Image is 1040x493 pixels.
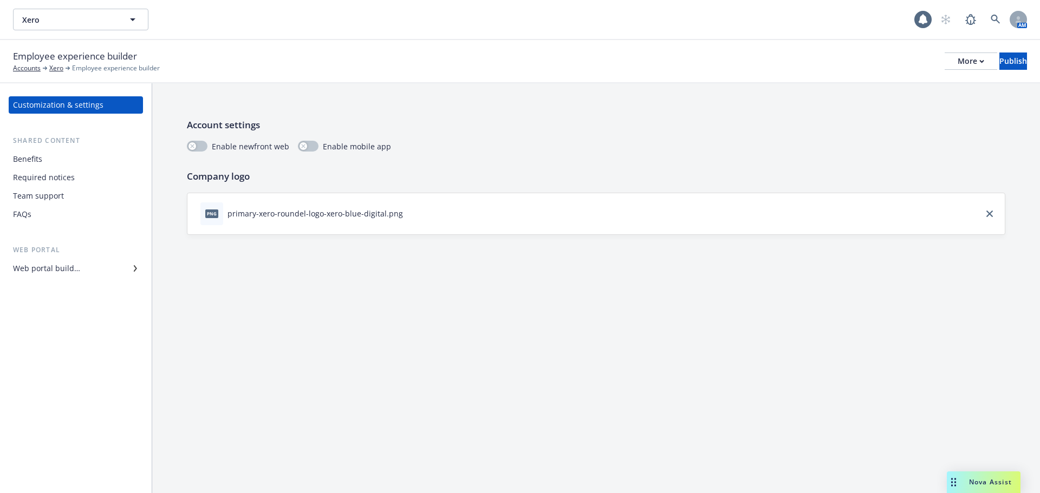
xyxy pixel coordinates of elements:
div: FAQs [13,206,31,223]
a: Required notices [9,169,143,186]
div: Shared content [9,135,143,146]
span: Nova Assist [969,477,1012,487]
a: close [983,207,996,220]
a: Report a Bug [960,9,981,30]
div: Required notices [13,169,75,186]
span: Enable newfront web [212,141,289,152]
p: Account settings [187,118,1005,132]
button: More [945,52,997,70]
span: Enable mobile app [323,141,391,152]
p: Company logo [187,169,1005,183]
button: Xero [13,9,148,30]
span: Xero [22,14,116,25]
div: Web portal [9,245,143,255]
a: Start snowing [935,9,957,30]
div: More [958,53,984,69]
a: Customization & settings [9,96,143,114]
div: Customization & settings [13,96,103,114]
div: Benefits [13,150,42,168]
a: FAQs [9,206,143,223]
a: Benefits [9,150,143,168]
div: Team support [13,187,64,205]
a: Search [985,9,1006,30]
a: Web portal builder [9,260,143,277]
div: primary-xero-roundel-logo-xero-blue-digital.png [227,208,403,219]
div: Drag to move [947,471,960,493]
div: Publish [999,53,1027,69]
span: png [205,209,218,218]
a: Team support [9,187,143,205]
button: Publish [999,52,1027,70]
a: Accounts [13,63,41,73]
span: Employee experience builder [72,63,160,73]
button: download file [407,208,416,219]
button: Nova Assist [947,471,1020,493]
span: Employee experience builder [13,49,137,63]
div: Web portal builder [13,260,80,277]
a: Xero [49,63,63,73]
